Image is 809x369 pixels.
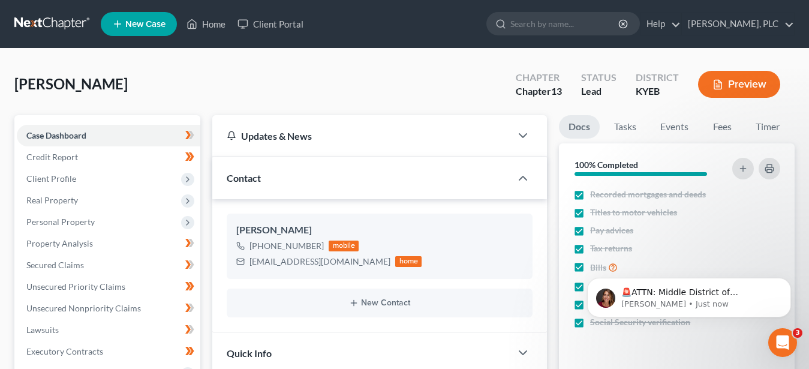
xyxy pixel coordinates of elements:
span: Contact [227,172,261,184]
a: Tasks [605,115,646,139]
div: Updates & News [227,130,497,142]
a: Docs [559,115,600,139]
strong: 100% Completed [575,160,638,170]
span: Titles to motor vehicles [590,206,677,218]
span: Quick Info [227,347,272,359]
span: Client Profile [26,173,76,184]
a: [PERSON_NAME], PLC [682,13,794,35]
iframe: Intercom live chat [768,328,797,357]
div: [PHONE_NUMBER] [249,240,324,252]
div: Lead [581,85,616,98]
a: Executory Contracts [17,341,200,362]
span: 13 [551,85,562,97]
a: Property Analysis [17,233,200,254]
a: Fees [703,115,741,139]
span: Tax returns [590,242,632,254]
span: Case Dashboard [26,130,86,140]
div: KYEB [636,85,679,98]
a: Events [651,115,698,139]
a: Unsecured Priority Claims [17,276,200,298]
div: Status [581,71,616,85]
span: Real Property [26,195,78,205]
a: Unsecured Nonpriority Claims [17,298,200,319]
span: Unsecured Priority Claims [26,281,125,292]
span: New Case [125,20,166,29]
span: Personal Property [26,217,95,227]
span: Lawsuits [26,325,59,335]
a: Home [181,13,231,35]
input: Search by name... [510,13,620,35]
button: New Contact [236,298,523,308]
a: Client Portal [231,13,309,35]
a: Credit Report [17,146,200,168]
span: Executory Contracts [26,346,103,356]
span: Property Analysis [26,238,93,248]
span: [PERSON_NAME] [14,75,128,92]
div: Chapter [516,85,562,98]
div: District [636,71,679,85]
span: 3 [793,328,802,338]
a: Lawsuits [17,319,200,341]
a: Case Dashboard [17,125,200,146]
span: Pay advices [590,224,633,236]
div: [PERSON_NAME] [236,223,523,238]
span: Secured Claims [26,260,84,270]
iframe: Intercom notifications message [569,253,809,337]
span: Recorded mortgages and deeds [590,188,706,200]
a: Secured Claims [17,254,200,276]
div: [EMAIL_ADDRESS][DOMAIN_NAME] [249,256,390,268]
div: home [395,256,422,267]
span: Credit Report [26,152,78,162]
span: Unsecured Nonpriority Claims [26,303,141,313]
button: Preview [698,71,780,98]
a: Help [640,13,681,35]
a: Timer [746,115,789,139]
div: Chapter [516,71,562,85]
div: mobile [329,241,359,251]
